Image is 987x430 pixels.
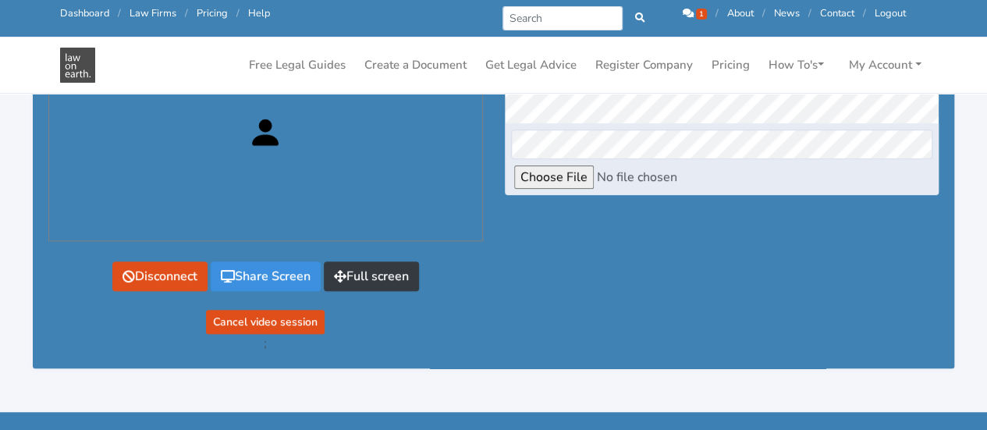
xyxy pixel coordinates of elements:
[727,6,754,20] a: About
[863,6,866,20] span: /
[843,50,928,80] a: My Account
[48,249,483,353] div: ;
[502,6,623,30] input: Search
[762,6,765,20] span: /
[130,6,176,20] a: Law Firms
[774,6,800,20] a: News
[705,50,756,80] a: Pricing
[197,6,228,20] a: Pricing
[358,50,473,80] a: Create a Document
[60,6,109,20] a: Dashboard
[696,9,707,20] span: 1
[762,50,830,80] a: How To's
[875,6,906,20] a: Logout
[185,6,188,20] span: /
[324,261,419,291] button: Full screen
[683,6,709,20] a: 1
[589,50,699,80] a: Register Company
[248,6,270,20] a: Help
[820,6,854,20] a: Contact
[715,6,719,20] span: /
[808,6,811,20] span: /
[112,261,208,291] button: Disconnect
[206,310,325,334] button: Cancel video session
[479,50,583,80] a: Get Legal Advice
[118,6,121,20] span: /
[236,6,240,20] span: /
[211,261,321,291] button: Share Screen
[60,48,95,83] img: Law On Earth
[243,50,352,80] a: Free Legal Guides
